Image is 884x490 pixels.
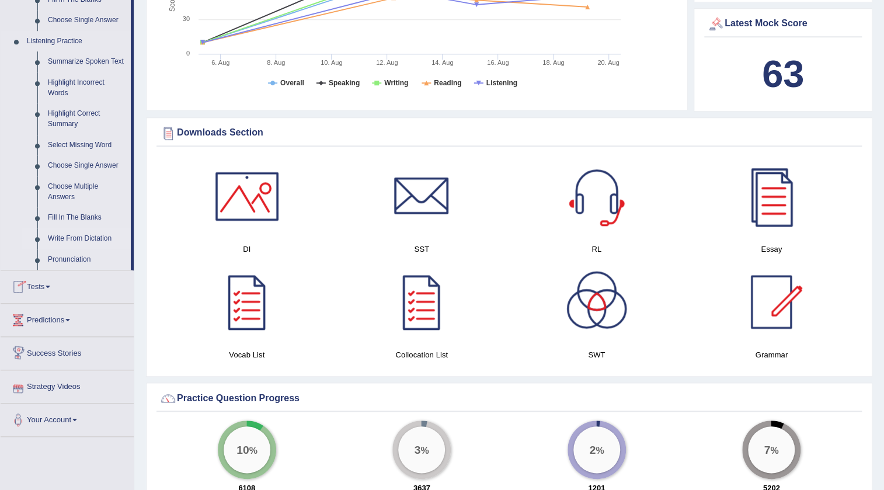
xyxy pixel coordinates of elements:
[43,228,131,249] a: Write From Dictation
[434,79,461,87] tspan: Reading
[329,79,360,87] tspan: Speaking
[1,304,134,333] a: Predictions
[748,426,795,473] div: %
[43,155,131,176] a: Choose Single Answer
[690,349,854,361] h4: Grammar
[43,176,131,207] a: Choose Multiple Answers
[415,443,421,456] big: 3
[376,59,398,66] tspan: 12. Aug
[1,337,134,366] a: Success Stories
[43,103,131,134] a: Highlight Correct Summary
[487,59,509,66] tspan: 16. Aug
[762,53,804,95] b: 63
[573,426,620,473] div: %
[542,59,564,66] tspan: 18. Aug
[165,349,329,361] h4: Vocab List
[159,390,859,407] div: Practice Question Progress
[43,72,131,103] a: Highlight Incorrect Words
[186,50,190,57] text: 0
[321,59,342,66] tspan: 10. Aug
[211,59,229,66] tspan: 6. Aug
[224,426,270,473] div: %
[597,59,619,66] tspan: 20. Aug
[22,31,131,52] a: Listening Practice
[1,370,134,399] a: Strategy Videos
[1,404,134,433] a: Your Account
[515,243,678,255] h4: RL
[267,59,285,66] tspan: 8. Aug
[486,79,517,87] tspan: Listening
[159,124,859,142] div: Downloads Section
[340,349,504,361] h4: Collocation List
[165,243,329,255] h4: DI
[340,243,504,255] h4: SST
[707,15,859,33] div: Latest Mock Score
[1,270,134,300] a: Tests
[43,51,131,72] a: Summarize Spoken Text
[431,59,453,66] tspan: 14. Aug
[280,79,304,87] tspan: Overall
[384,79,408,87] tspan: Writing
[43,10,131,31] a: Choose Single Answer
[589,443,596,456] big: 2
[515,349,678,361] h4: SWT
[398,426,445,473] div: %
[43,249,131,270] a: Pronunciation
[183,15,190,22] text: 30
[236,443,249,456] big: 10
[43,207,131,228] a: Fill In The Blanks
[690,243,854,255] h4: Essay
[43,135,131,156] a: Select Missing Word
[764,443,771,456] big: 7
